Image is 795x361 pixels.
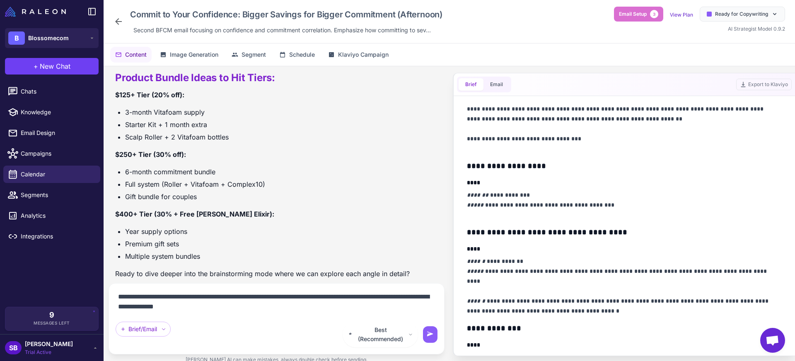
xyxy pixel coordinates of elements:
[274,47,320,63] button: Schedule
[40,61,70,71] span: New Chat
[115,150,186,159] strong: $250+ Tier (30% off):
[25,349,73,356] span: Trial Active
[459,78,483,91] button: Brief
[21,170,94,179] span: Calendar
[34,320,70,326] span: Messages Left
[125,238,438,249] li: Premium gift sets
[356,325,405,344] span: Best (Recommended)
[125,50,147,59] span: Content
[242,50,266,59] span: Segment
[125,179,438,190] li: Full system (Roller + Vitafoam + Complex10)
[21,232,94,241] span: Integrations
[170,50,218,59] span: Image Generation
[127,7,446,22] div: Click to edit campaign name
[3,207,100,224] a: Analytics
[5,7,69,17] a: Raleon Logo
[8,31,25,45] div: B
[21,149,94,158] span: Campaigns
[125,132,438,142] li: Scalp Roller + 2 Vitafoam bottles
[115,71,438,84] h2: Product Bundle Ideas to Hit Tiers:
[3,145,100,162] a: Campaigns
[3,166,100,183] a: Calendar
[21,108,94,117] span: Knowledge
[760,328,785,353] div: Open chat
[28,34,69,43] span: Blossomecom
[289,50,315,59] span: Schedule
[338,50,389,59] span: Klaviyo Campaign
[21,87,94,96] span: Chats
[619,10,647,18] span: Email Setup
[736,79,792,90] button: Export to Klaviyo
[5,58,99,75] button: +New Chat
[49,311,54,319] span: 9
[227,47,271,63] button: Segment
[323,47,394,63] button: Klaviyo Campaign
[130,24,434,36] div: Click to edit description
[5,341,22,354] div: SB
[125,226,438,237] li: Year supply options
[21,190,94,200] span: Segments
[21,128,94,137] span: Email Design
[715,10,768,18] span: Ready for Copywriting
[5,7,66,17] img: Raleon Logo
[483,78,510,91] button: Email
[34,61,38,71] span: +
[21,211,94,220] span: Analytics
[116,322,171,337] div: Brief/Email
[728,26,785,32] span: AI Strategist Model 0.9.2
[3,103,100,121] a: Knowledge
[125,166,438,177] li: 6-month commitment bundle
[125,191,438,202] li: Gift bundle for couples
[115,91,184,99] strong: $125+ Tier (20% off):
[115,210,274,218] strong: $400+ Tier (30% + Free [PERSON_NAME] Elixir):
[3,228,100,245] a: Integrations
[343,322,418,347] button: Best (Recommended)
[3,83,100,100] a: Chats
[110,47,152,63] button: Content
[155,47,223,63] button: Image Generation
[125,119,438,130] li: Starter Kit + 1 month extra
[115,268,438,279] p: Ready to dive deeper into the brainstorming mode where we can explore each angle in detail?
[125,251,438,262] li: Multiple system bundles
[650,10,658,18] span: 3
[5,28,99,48] button: BBlossomecom
[125,107,438,118] li: 3-month Vitafoam supply
[614,7,663,22] button: Email Setup3
[133,26,431,35] span: Second BFCM email focusing on confidence and commitment correlation. Emphasize how committing to ...
[25,339,73,349] span: [PERSON_NAME]
[670,12,693,18] a: View Plan
[3,186,100,204] a: Segments
[3,124,100,142] a: Email Design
